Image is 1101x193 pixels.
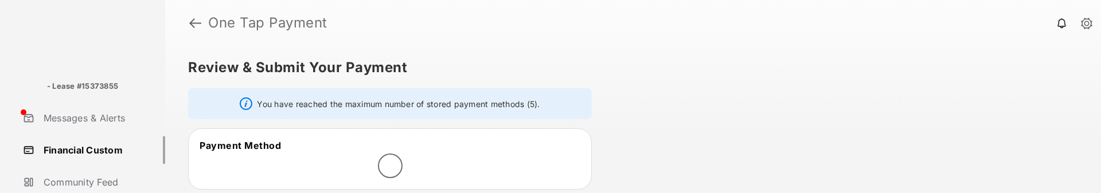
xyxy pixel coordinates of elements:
[18,104,165,132] a: Messages & Alerts
[188,61,1069,74] h5: Review & Submit Your Payment
[208,16,327,30] strong: One Tap Payment
[18,136,165,164] a: Financial Custom
[188,88,592,119] div: You have reached the maximum number of stored payment methods (5).
[200,140,281,151] span: Payment Method
[47,81,118,92] p: - Lease #15373855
